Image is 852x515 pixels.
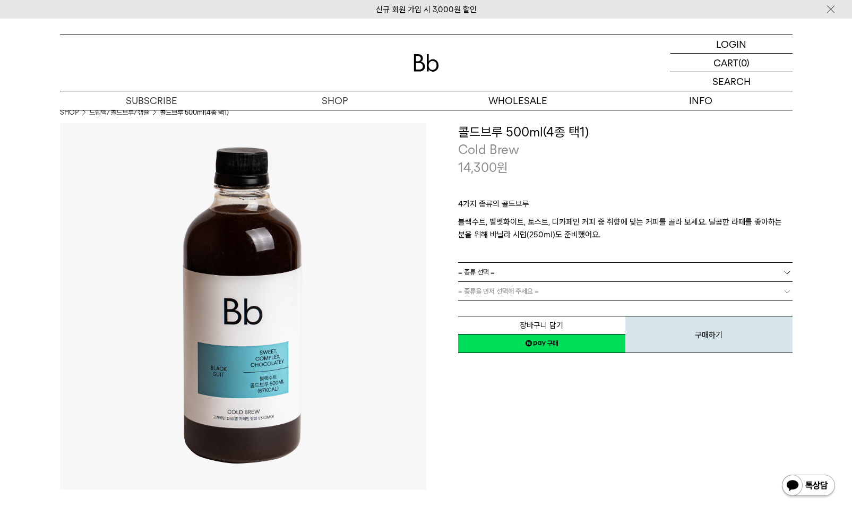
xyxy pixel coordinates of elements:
[60,91,243,110] a: SUBSCRIBE
[60,107,79,118] a: SHOP
[497,160,508,175] span: 원
[414,54,439,72] img: 로고
[60,123,426,490] img: 콜드브루 500ml(4종 택1)
[670,35,793,54] a: LOGIN
[458,316,625,334] button: 장바구니 담기
[625,316,793,353] button: 구매하기
[160,107,229,118] li: 콜드브루 500ml(4종 택1)
[458,123,793,141] h3: 콜드브루 500ml(4종 택1)
[713,54,738,72] p: CART
[738,54,750,72] p: (0)
[458,141,793,159] p: Cold Brew
[712,72,751,91] p: SEARCH
[458,263,495,281] span: = 종류 선택 =
[426,91,609,110] p: WHOLESALE
[458,282,539,301] span: = 종류을 먼저 선택해 주세요 =
[716,35,746,53] p: LOGIN
[781,474,836,499] img: 카카오톡 채널 1:1 채팅 버튼
[376,5,477,14] a: 신규 회원 가입 시 3,000원 할인
[458,216,793,241] p: 블랙수트, 벨벳화이트, 토스트, 디카페인 커피 중 취향에 맞는 커피를 골라 보세요. 달콤한 라떼를 좋아하는 분을 위해 바닐라 시럽(250ml)도 준비했어요.
[458,334,625,353] a: 새창
[243,91,426,110] a: SHOP
[458,159,508,177] p: 14,300
[609,91,793,110] p: INFO
[670,54,793,72] a: CART (0)
[458,198,793,216] p: 4가지 종류의 콜드브루
[89,107,149,118] a: 드립백/콜드브루/캡슐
